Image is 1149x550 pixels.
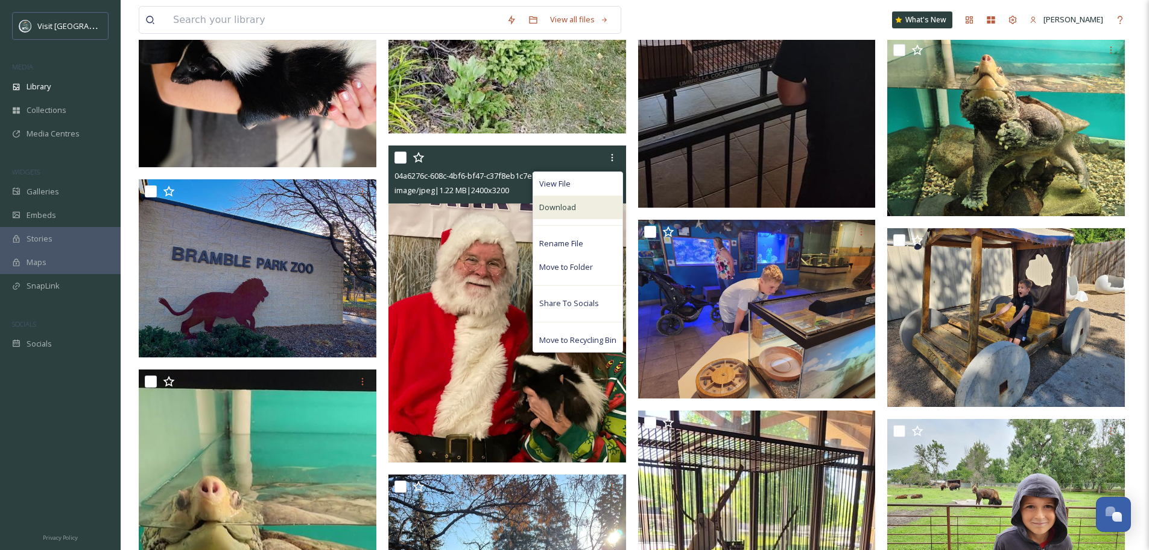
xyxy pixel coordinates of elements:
[388,145,626,462] img: 04a6276c-608c-4bf6-bf47-c37f8eb1c7eb (1).jpg
[43,534,78,542] span: Privacy Policy
[892,11,952,28] a: What's New
[27,233,52,245] span: Stories
[539,238,583,249] span: Rename File
[37,20,131,31] span: Visit [GEOGRAPHIC_DATA]
[12,167,40,176] span: WIDGETS
[27,257,46,268] span: Maps
[167,7,501,33] input: Search your library
[27,280,60,292] span: SnapLink
[887,38,1125,217] img: 69cb5868-13d0-4647-b27d-c974c889a71e.jpg
[27,81,51,92] span: Library
[12,62,33,71] span: MEDIA
[1024,8,1109,31] a: [PERSON_NAME]
[539,334,616,346] span: Move to Recycling Bin
[539,261,593,273] span: Move to Folder
[544,8,615,31] a: View all files
[539,178,571,190] span: View File
[1096,497,1131,532] button: Open Chat
[1043,14,1103,25] span: [PERSON_NAME]
[27,104,66,116] span: Collections
[12,319,36,328] span: SOCIALS
[394,170,560,181] span: 04a6276c-608c-4bf6-bf47-c37f8eb1c7eb (1).jpg
[27,209,56,221] span: Embeds
[27,128,80,139] span: Media Centres
[539,202,576,213] span: Download
[887,228,1125,407] img: 41c26ad5-c65f-4efd-bfcd-91d5ede5c524.jpg
[394,185,509,196] span: image/jpeg | 1.22 MB | 2400 x 3200
[539,298,599,309] span: Share To Socials
[43,529,78,544] a: Privacy Policy
[27,186,59,197] span: Galleries
[638,220,876,398] img: bc2e4338-fc49-4b73-8d08-0c6ac3ac68c4.jpg
[27,338,52,350] span: Socials
[139,179,376,358] img: 502ae403-0d1f-4847-851f-8222b346a9bf.jpg
[19,20,31,32] img: watertown-convention-and-visitors-bureau.jpg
